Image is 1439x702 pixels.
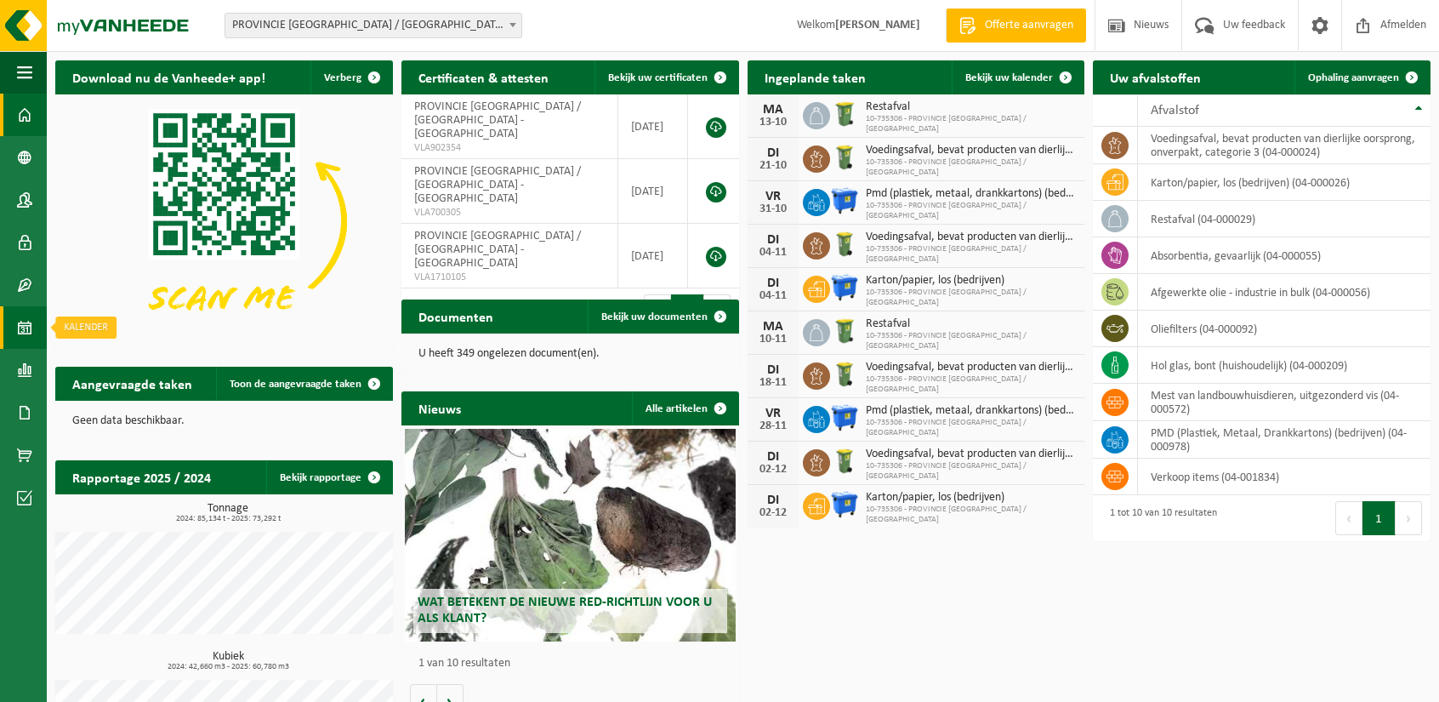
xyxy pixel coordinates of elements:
[866,114,1077,134] span: 10-735306 - PROVINCIE [GEOGRAPHIC_DATA] / [GEOGRAPHIC_DATA]
[756,320,790,334] div: MA
[866,201,1077,221] span: 10-735306 - PROVINCIE [GEOGRAPHIC_DATA] / [GEOGRAPHIC_DATA]
[55,460,228,494] h2: Rapportage 2025 / 2024
[756,334,790,345] div: 10-11
[756,103,790,117] div: MA
[866,491,1077,505] span: Karton/papier, los (bedrijven)
[55,367,209,400] h2: Aangevraagde taken
[1138,127,1430,164] td: voedingsafval, bevat producten van dierlijke oorsprong, onverpakt, categorie 3 (04-000024)
[965,72,1053,83] span: Bekijk uw kalender
[418,348,722,360] p: U heeft 349 ongelezen document(en).
[64,503,393,523] h3: Tonnage
[1138,274,1430,311] td: afgewerkte olie - industrie in bulk (04-000056)
[414,141,606,155] span: VLA902354
[1335,501,1362,535] button: Previous
[830,143,859,172] img: WB-0140-HPE-GN-50
[1294,60,1429,94] a: Ophaling aanvragen
[866,288,1077,308] span: 10-735306 - PROVINCIE [GEOGRAPHIC_DATA] / [GEOGRAPHIC_DATA]
[866,317,1077,331] span: Restafval
[830,100,859,128] img: WB-0240-HPE-GN-50
[866,231,1077,244] span: Voedingsafval, bevat producten van dierlijke oorsprong, onverpakt, categorie 3
[756,247,790,259] div: 04-11
[756,277,790,290] div: DI
[830,230,859,259] img: WB-0140-HPE-GN-50
[756,494,790,507] div: DI
[401,60,566,94] h2: Certificaten & attesten
[324,72,361,83] span: Verberg
[1138,201,1430,237] td: restafval (04-000029)
[866,331,1077,351] span: 10-735306 - PROVINCIE [GEOGRAPHIC_DATA] / [GEOGRAPHIC_DATA]
[756,190,790,203] div: VR
[230,379,361,390] span: Toon de aangevraagde taken
[830,186,859,215] img: WB-1100-HPE-BE-01
[55,94,393,348] img: Download de VHEPlus App
[866,244,1077,265] span: 10-735306 - PROVINCIE [GEOGRAPHIC_DATA] / [GEOGRAPHIC_DATA]
[866,144,1077,157] span: Voedingsafval, bevat producten van dierlijke oorsprong, onverpakt, categorie 3
[866,404,1077,418] span: Pmd (plastiek, metaal, drankkartons) (bedrijven)
[632,391,737,425] a: Alle artikelen
[618,94,688,159] td: [DATE]
[756,117,790,128] div: 13-10
[866,418,1077,438] span: 10-735306 - PROVINCIE [GEOGRAPHIC_DATA] / [GEOGRAPHIC_DATA]
[266,460,391,494] a: Bekijk rapportage
[835,19,920,31] strong: [PERSON_NAME]
[1138,459,1430,495] td: verkoop items (04-001834)
[414,206,606,220] span: VLA700305
[594,60,737,94] a: Bekijk uw certificaten
[64,515,393,523] span: 2024: 85,134 t - 2025: 73,292 t
[401,300,510,333] h2: Documenten
[756,450,790,464] div: DI
[866,274,1077,288] span: Karton/papier, los (bedrijven)
[225,14,521,37] span: PROVINCIE OOST VLAANDEREN / BRIELMEERSEN - DEINZE
[1138,421,1430,459] td: PMD (Plastiek, Metaal, Drankkartons) (bedrijven) (04-000978)
[418,596,712,625] span: Wat betekent de nieuwe RED-richtlijn voor u als klant?
[1308,72,1399,83] span: Ophaling aanvragen
[1138,347,1430,384] td: hol glas, bont (huishoudelijk) (04-000209)
[414,230,581,270] span: PROVINCIE [GEOGRAPHIC_DATA] / [GEOGRAPHIC_DATA] - [GEOGRAPHIC_DATA]
[618,224,688,288] td: [DATE]
[1138,384,1430,421] td: mest van landbouwhuisdieren, uitgezonderd vis (04-000572)
[414,165,581,205] span: PROVINCIE [GEOGRAPHIC_DATA] / [GEOGRAPHIC_DATA] - [GEOGRAPHIC_DATA]
[414,100,581,140] span: PROVINCIE [GEOGRAPHIC_DATA] / [GEOGRAPHIC_DATA] - [GEOGRAPHIC_DATA]
[608,72,708,83] span: Bekijk uw certificaten
[1101,499,1217,537] div: 1 tot 10 van 10 resultaten
[830,490,859,519] img: WB-1100-HPE-BE-01
[414,271,606,284] span: VLA1710105
[756,407,790,420] div: VR
[418,658,731,670] p: 1 van 10 resultaten
[866,505,1077,525] span: 10-735306 - PROVINCIE [GEOGRAPHIC_DATA] / [GEOGRAPHIC_DATA]
[866,157,1077,178] span: 10-735306 - PROVINCIE [GEOGRAPHIC_DATA] / [GEOGRAPHIC_DATA]
[756,420,790,432] div: 28-11
[588,300,737,334] a: Bekijk uw documenten
[1138,164,1430,201] td: karton/papier, los (bedrijven) (04-000026)
[225,13,522,38] span: PROVINCIE OOST VLAANDEREN / BRIELMEERSEN - DEINZE
[946,9,1086,43] a: Offerte aanvragen
[756,203,790,215] div: 31-10
[64,651,393,671] h3: Kubiek
[756,363,790,377] div: DI
[866,448,1077,461] span: Voedingsafval, bevat producten van dierlijke oorsprong, onverpakt, categorie 3
[1362,501,1396,535] button: 1
[866,361,1077,374] span: Voedingsafval, bevat producten van dierlijke oorsprong, onverpakt, categorie 3
[310,60,391,94] button: Verberg
[830,360,859,389] img: WB-0140-HPE-GN-50
[756,464,790,476] div: 02-12
[866,374,1077,395] span: 10-735306 - PROVINCIE [GEOGRAPHIC_DATA] / [GEOGRAPHIC_DATA]
[1396,501,1422,535] button: Next
[756,146,790,160] div: DI
[830,317,859,345] img: WB-0240-HPE-GN-50
[756,507,790,519] div: 02-12
[756,290,790,302] div: 04-11
[866,187,1077,201] span: Pmd (plastiek, metaal, drankkartons) (bedrijven)
[1093,60,1218,94] h2: Uw afvalstoffen
[72,415,376,427] p: Geen data beschikbaar.
[55,60,282,94] h2: Download nu de Vanheede+ app!
[748,60,883,94] h2: Ingeplande taken
[952,60,1083,94] a: Bekijk uw kalender
[405,429,736,642] a: Wat betekent de nieuwe RED-richtlijn voor u als klant?
[756,233,790,247] div: DI
[618,159,688,224] td: [DATE]
[866,461,1077,482] span: 10-735306 - PROVINCIE [GEOGRAPHIC_DATA] / [GEOGRAPHIC_DATA]
[756,160,790,172] div: 21-10
[64,663,393,671] span: 2024: 42,660 m3 - 2025: 60,780 m3
[1151,104,1199,117] span: Afvalstof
